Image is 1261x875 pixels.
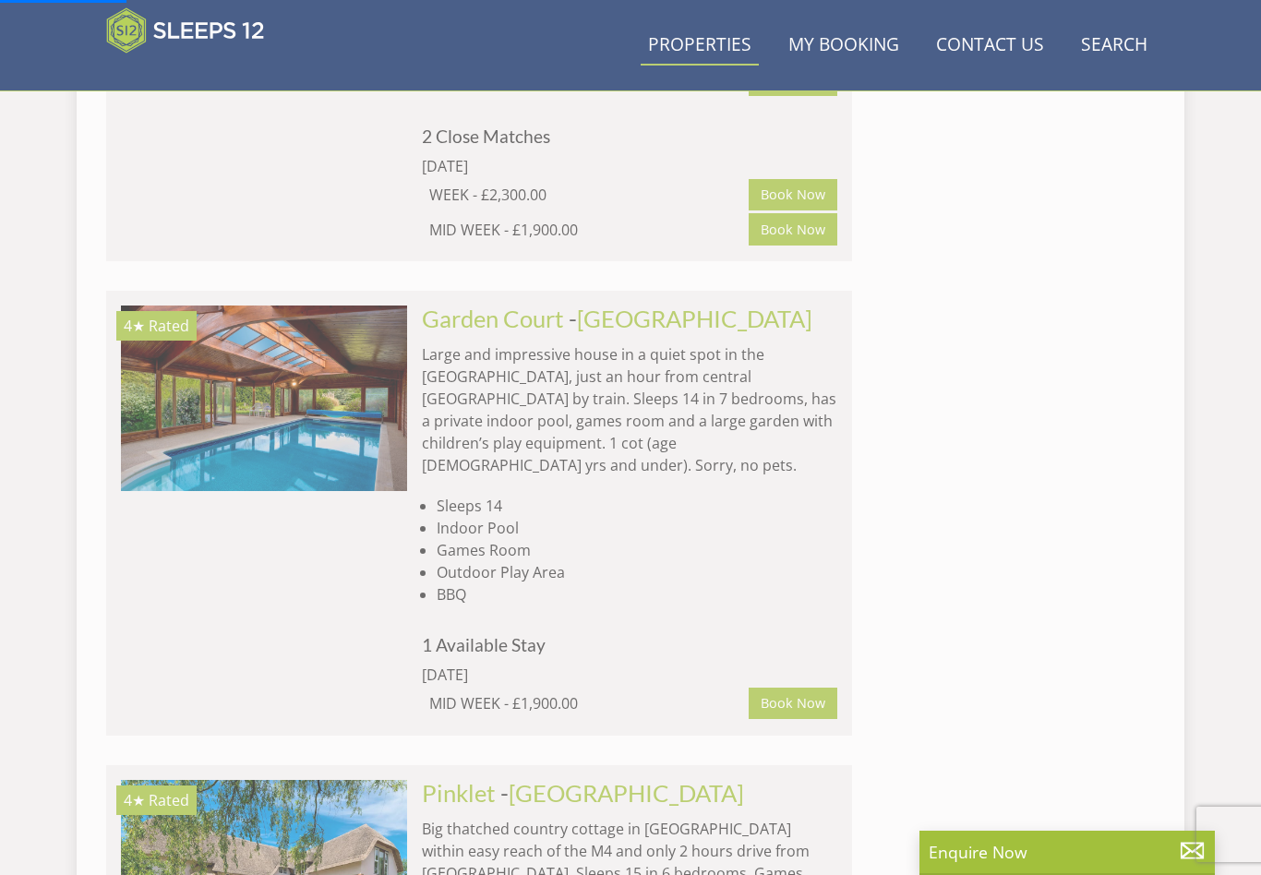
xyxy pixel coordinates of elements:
[422,126,837,146] h4: 2 Close Matches
[437,495,837,517] li: Sleeps 14
[422,155,671,177] div: [DATE]
[1074,25,1155,66] a: Search
[97,65,291,80] iframe: Customer reviews powered by Trustpilot
[429,692,749,714] div: MID WEEK - £1,900.00
[149,790,189,810] span: Rated
[437,539,837,561] li: Games Room
[422,635,837,654] h4: 1 Available Stay
[429,219,749,241] div: MID WEEK - £1,900.00
[437,561,837,583] li: Outdoor Play Area
[749,688,837,719] a: Book Now
[569,305,812,332] span: -
[429,184,749,206] div: WEEK - £2,300.00
[749,179,837,210] a: Book Now
[500,779,744,807] span: -
[749,213,837,245] a: Book Now
[149,316,189,336] span: Rated
[577,305,812,332] a: [GEOGRAPHIC_DATA]
[106,7,265,54] img: Sleeps 12
[422,305,564,332] a: Garden Court
[121,306,407,490] a: 4★ Rated
[509,779,744,807] a: [GEOGRAPHIC_DATA]
[929,840,1206,864] p: Enquire Now
[124,790,145,810] span: Pinklet has a 4 star rating under the Quality in Tourism Scheme
[641,25,759,66] a: Properties
[422,343,837,476] p: Large and impressive house in a quiet spot in the [GEOGRAPHIC_DATA], just an hour from central [G...
[422,779,496,807] a: Pinklet
[781,25,907,66] a: My Booking
[422,664,671,686] div: [DATE]
[121,306,407,490] img: garden-court-surrey-pool-holiday-sleeps12.original.jpg
[437,583,837,605] li: BBQ
[929,25,1051,66] a: Contact Us
[124,316,145,336] span: Garden Court has a 4 star rating under the Quality in Tourism Scheme
[437,517,837,539] li: Indoor Pool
